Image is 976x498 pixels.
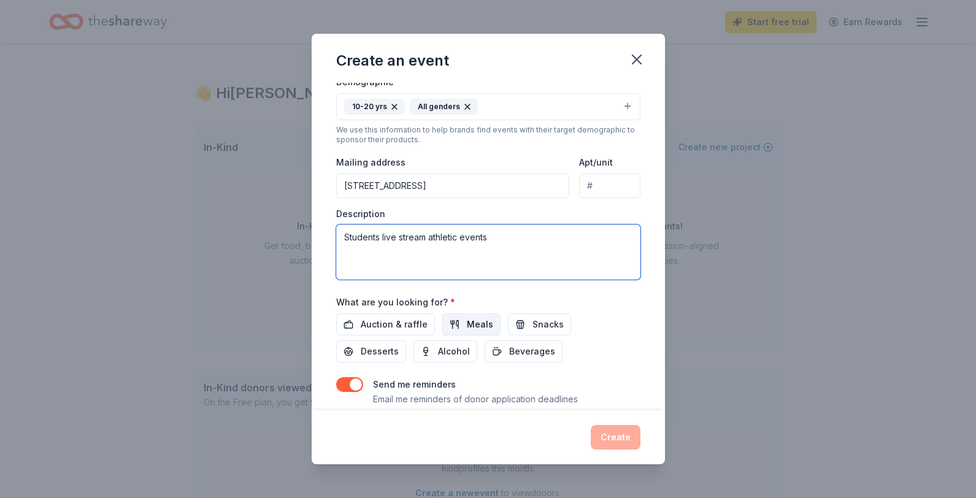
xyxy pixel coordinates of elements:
div: Create an event [336,51,449,71]
label: Mailing address [336,156,405,169]
button: Beverages [485,340,563,362]
input: Enter a US address [336,174,570,198]
span: Beverages [509,344,555,359]
button: Auction & raffle [336,313,435,335]
div: We use this information to help brands find events with their target demographic to sponsor their... [336,125,640,145]
div: All genders [410,99,478,115]
span: Snacks [532,317,564,332]
button: Alcohol [413,340,477,362]
span: Desserts [361,344,399,359]
button: Meals [442,313,501,335]
label: Demographic [336,76,393,88]
label: Description [336,208,385,220]
textarea: Students live stream athletic events [336,224,640,280]
span: Alcohol [438,344,470,359]
input: # [579,174,640,198]
label: Send me reminders [373,379,456,389]
p: Email me reminders of donor application deadlines [373,392,578,407]
label: Apt/unit [579,156,613,169]
span: Meals [467,317,493,332]
button: Snacks [508,313,571,335]
button: 10-20 yrsAll genders [336,93,640,120]
label: What are you looking for? [336,296,455,308]
div: 10-20 yrs [344,99,405,115]
button: Desserts [336,340,406,362]
span: Auction & raffle [361,317,428,332]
